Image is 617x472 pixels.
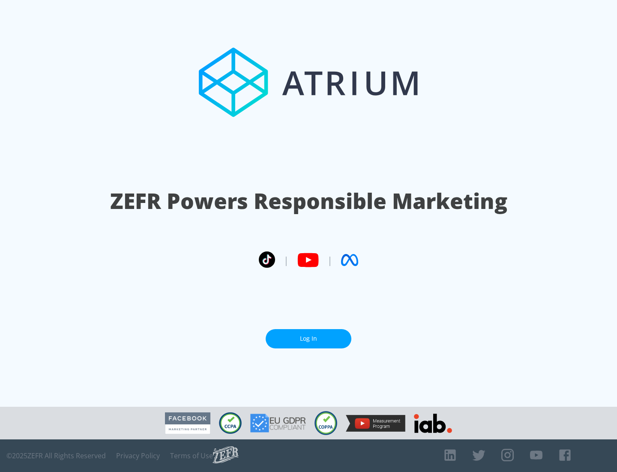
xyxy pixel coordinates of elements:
img: Facebook Marketing Partner [165,412,210,434]
span: © 2025 ZEFR All Rights Reserved [6,451,106,460]
img: IAB [414,414,452,433]
h1: ZEFR Powers Responsible Marketing [110,186,507,216]
img: YouTube Measurement Program [346,415,405,432]
img: GDPR Compliant [250,414,306,433]
a: Terms of Use [170,451,213,460]
span: | [327,254,332,266]
img: COPPA Compliant [314,411,337,435]
a: Privacy Policy [116,451,160,460]
img: CCPA Compliant [219,412,242,434]
span: | [284,254,289,266]
a: Log In [266,329,351,348]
